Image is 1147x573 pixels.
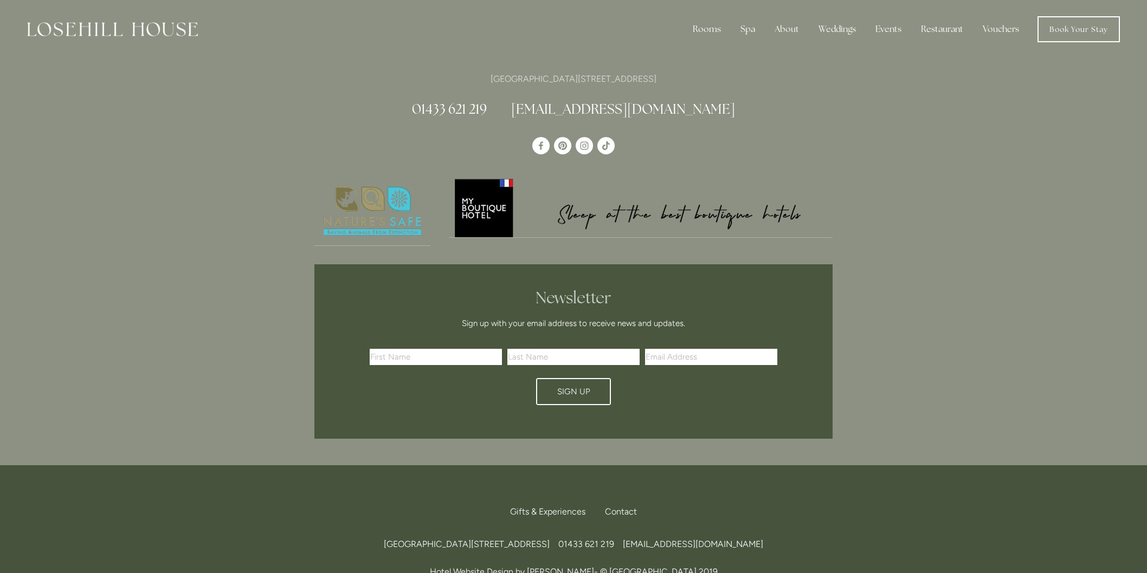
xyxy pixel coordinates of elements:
a: Losehill House Hotel & Spa [532,137,550,154]
img: Nature's Safe - Logo [314,177,430,245]
div: About [766,18,808,40]
div: Weddings [810,18,865,40]
a: TikTok [597,137,615,154]
a: Book Your Stay [1038,16,1120,42]
button: Sign Up [536,378,611,405]
a: Pinterest [554,137,571,154]
a: Gifts & Experiences [510,500,594,524]
span: Gifts & Experiences [510,506,585,517]
a: [EMAIL_ADDRESS][DOMAIN_NAME] [623,539,763,549]
h2: Newsletter [373,288,774,308]
input: Email Address [645,349,777,365]
a: My Boutique Hotel - Logo [449,177,833,238]
span: 01433 621 219 [558,539,614,549]
img: My Boutique Hotel - Logo [449,177,833,237]
a: 01433 621 219 [412,100,487,118]
a: Instagram [576,137,593,154]
span: Sign Up [557,387,590,396]
img: Losehill House [27,22,198,36]
input: Last Name [507,349,640,365]
div: Events [867,18,910,40]
p: [GEOGRAPHIC_DATA][STREET_ADDRESS] [314,71,833,86]
div: Contact [596,500,637,524]
span: [GEOGRAPHIC_DATA][STREET_ADDRESS] [384,539,550,549]
div: Rooms [684,18,730,40]
p: Sign up with your email address to receive news and updates. [373,317,774,330]
div: Spa [732,18,764,40]
a: [EMAIL_ADDRESS][DOMAIN_NAME] [511,100,735,118]
a: Vouchers [974,18,1028,40]
div: Restaurant [912,18,972,40]
input: First Name [370,349,502,365]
